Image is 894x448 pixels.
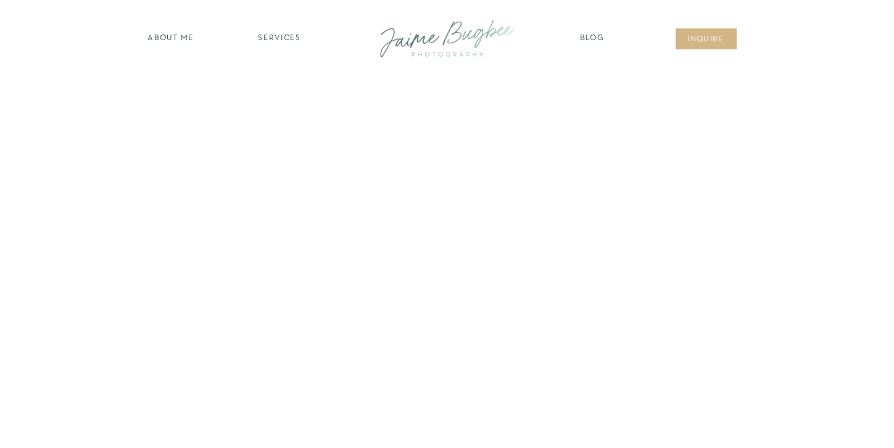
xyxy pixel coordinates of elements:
[577,33,608,45] a: Blog
[245,33,315,45] a: SERVICES
[681,34,731,46] a: inqUIre
[144,33,198,45] a: about ME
